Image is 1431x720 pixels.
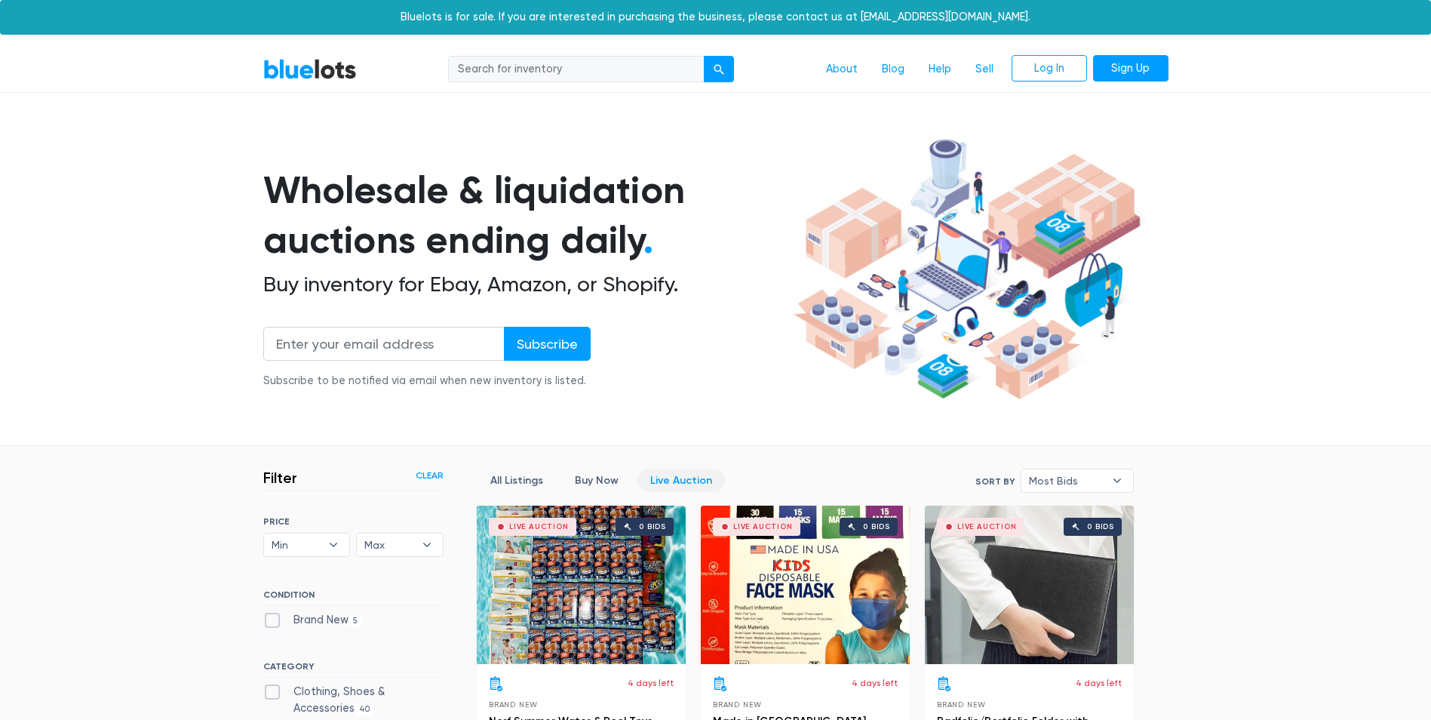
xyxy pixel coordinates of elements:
h2: Buy inventory for Ebay, Amazon, or Shopify. [263,272,788,297]
a: Live Auction 0 bids [477,506,686,664]
label: Brand New [263,612,363,629]
a: Sign Up [1093,55,1168,82]
span: Brand New [937,700,986,709]
p: 4 days left [628,676,674,690]
div: 0 bids [863,523,890,531]
h6: CONDITION [263,589,444,606]
span: 40 [355,703,375,715]
a: About [814,55,870,84]
p: 4 days left [852,676,898,690]
input: Subscribe [504,327,591,361]
a: Sell [963,55,1006,84]
a: Help [917,55,963,84]
span: Max [364,534,414,556]
span: . [643,217,653,263]
b: ▾ [318,534,349,556]
h6: PRICE [263,516,444,527]
div: Live Auction [957,523,1017,531]
label: Sort By [975,475,1015,488]
b: ▾ [411,534,443,556]
h3: Filter [263,469,297,487]
label: Clothing, Shoes & Accessories [263,684,444,716]
a: Buy Now [562,469,631,492]
a: Blog [870,55,917,84]
a: Log In [1012,55,1087,82]
a: Live Auction 0 bids [701,506,910,664]
span: 5 [349,615,363,627]
div: Live Auction [733,523,793,531]
span: Most Bids [1029,469,1104,492]
b: ▾ [1101,469,1133,492]
div: Live Auction [509,523,569,531]
a: Live Auction 0 bids [925,506,1134,664]
div: Subscribe to be notified via email when new inventory is listed. [263,373,591,389]
a: BlueLots [263,58,357,80]
a: Live Auction [637,469,725,492]
p: 4 days left [1076,676,1122,690]
h1: Wholesale & liquidation auctions ending daily [263,165,788,266]
img: hero-ee84e7d0318cb26816c560f6b4441b76977f77a177738b4e94f68c95b2b83dbb.png [788,132,1146,407]
h6: CATEGORY [263,661,444,678]
a: Clear [416,469,444,482]
div: 0 bids [639,523,666,531]
div: 0 bids [1087,523,1114,531]
span: Brand New [713,700,762,709]
input: Search for inventory [448,56,705,83]
input: Enter your email address [263,327,505,361]
a: All Listings [478,469,556,492]
span: Min [272,534,321,556]
span: Brand New [489,700,538,709]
